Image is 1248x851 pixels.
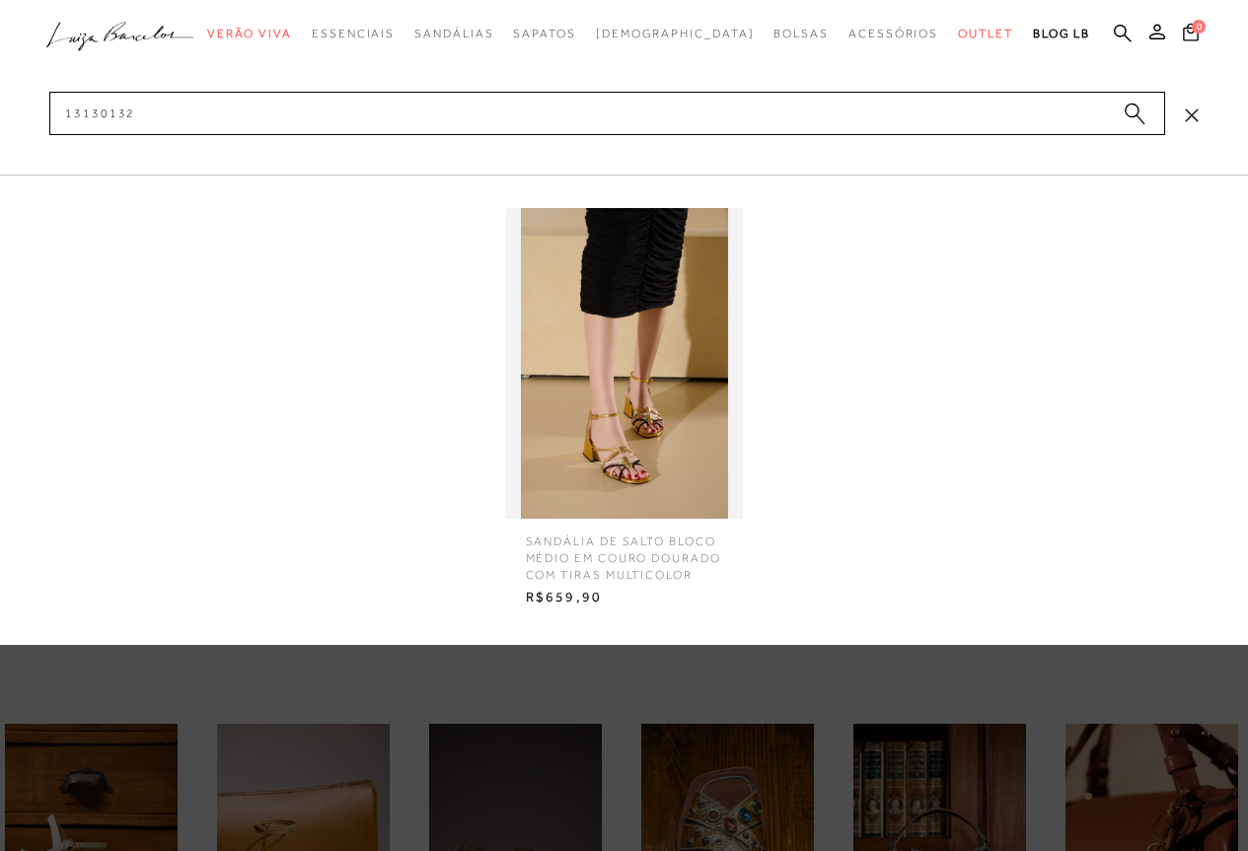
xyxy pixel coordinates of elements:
[958,27,1013,40] span: Outlet
[1033,16,1090,52] a: BLOG LB
[511,583,738,612] span: R$659,90
[501,208,748,612] a: SANDÁLIA DE SALTO BLOCO MÉDIO EM COURO DOURADO COM TIRAS MULTICOLOR SANDÁLIA DE SALTO BLOCO MÉDIO...
[848,16,938,52] a: noSubCategoriesText
[513,16,575,52] a: noSubCategoriesText
[773,16,829,52] a: noSubCategoriesText
[511,519,738,583] span: SANDÁLIA DE SALTO BLOCO MÉDIO EM COURO DOURADO COM TIRAS MULTICOLOR
[596,27,755,40] span: [DEMOGRAPHIC_DATA]
[773,27,829,40] span: Bolsas
[848,27,938,40] span: Acessórios
[414,27,493,40] span: Sandálias
[207,27,292,40] span: Verão Viva
[513,27,575,40] span: Sapatos
[312,27,395,40] span: Essenciais
[207,16,292,52] a: noSubCategoriesText
[1177,22,1205,48] button: 0
[49,92,1165,135] input: Buscar.
[958,16,1013,52] a: noSubCategoriesText
[1033,27,1090,40] span: BLOG LB
[1192,20,1206,34] span: 0
[312,16,395,52] a: noSubCategoriesText
[506,208,743,519] img: SANDÁLIA DE SALTO BLOCO MÉDIO EM COURO DOURADO COM TIRAS MULTICOLOR
[414,16,493,52] a: noSubCategoriesText
[596,16,755,52] a: noSubCategoriesText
